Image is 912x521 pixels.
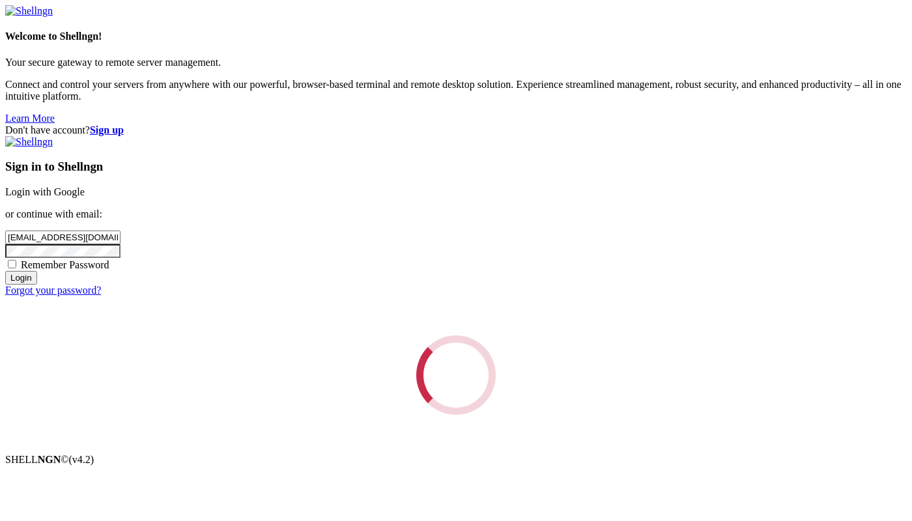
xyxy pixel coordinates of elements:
[5,113,55,124] a: Learn More
[5,57,907,68] p: Your secure gateway to remote server management.
[5,454,94,465] span: SHELL ©
[5,124,907,136] div: Don't have account?
[5,285,101,296] a: Forgot your password?
[69,454,94,465] span: 4.2.0
[416,335,496,415] div: Loading...
[38,454,61,465] b: NGN
[5,160,907,174] h3: Sign in to Shellngn
[5,186,85,197] a: Login with Google
[5,271,37,285] input: Login
[5,231,121,244] input: Email address
[5,5,53,17] img: Shellngn
[5,136,53,148] img: Shellngn
[21,259,109,270] span: Remember Password
[5,31,907,42] h4: Welcome to Shellngn!
[5,79,907,102] p: Connect and control your servers from anywhere with our powerful, browser-based terminal and remo...
[5,208,907,220] p: or continue with email:
[90,124,124,135] a: Sign up
[8,260,16,268] input: Remember Password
